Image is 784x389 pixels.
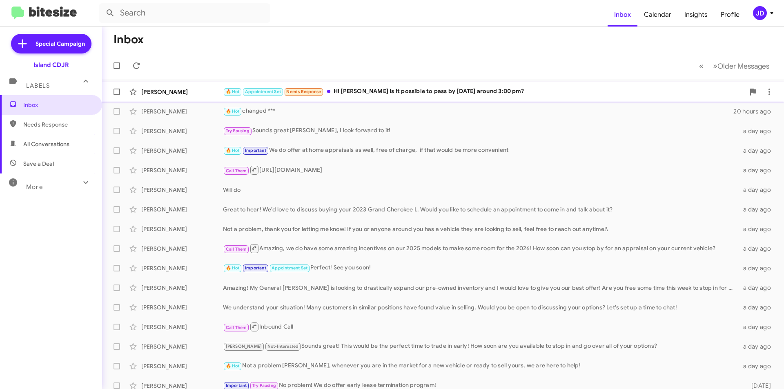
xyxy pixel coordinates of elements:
h1: Inbox [114,33,144,46]
span: More [26,183,43,191]
a: Special Campaign [11,34,91,53]
span: Try Pausing [226,128,249,133]
span: 🔥 Hot [226,89,240,94]
div: Hi [PERSON_NAME] Is it possible to pass by [DATE] around 3:00 pm? [223,87,745,96]
span: » [713,61,717,71]
span: Try Pausing [252,383,276,388]
button: Next [708,58,774,74]
span: Labels [26,82,50,89]
div: [PERSON_NAME] [141,225,223,233]
div: [PERSON_NAME] [141,245,223,253]
span: Save a Deal [23,160,54,168]
div: [PERSON_NAME] [141,107,223,116]
span: 🔥 Hot [226,363,240,369]
div: [PERSON_NAME] [141,362,223,370]
span: Important [245,148,266,153]
button: Previous [694,58,708,74]
span: Call Them [226,325,247,330]
div: Not a problem [PERSON_NAME], whenever you are in the market for a new vehicle or ready to sell yo... [223,361,738,371]
span: Not-Interested [267,344,299,349]
span: Important [226,383,247,388]
div: a day ago [738,362,777,370]
div: [PERSON_NAME] [141,186,223,194]
div: [URL][DOMAIN_NAME] [223,165,738,175]
div: Great to hear! We’d love to discuss buying your 2023 Grand Cherokee L. Would you like to schedule... [223,205,738,213]
div: a day ago [738,205,777,213]
span: 🔥 Hot [226,109,240,114]
div: a day ago [738,264,777,272]
span: [PERSON_NAME] [226,344,262,349]
div: a day ago [738,225,777,233]
div: a day ago [738,166,777,174]
span: Special Campaign [36,40,85,48]
div: Amazing! My General [PERSON_NAME] is looking to drastically expand our pre-owned inventory and I ... [223,284,738,292]
nav: Page navigation example [695,58,774,74]
div: Sounds great! This would be the perfect time to trade in early! How soon are you available to sto... [223,342,738,351]
div: a day ago [738,323,777,331]
span: Call Them [226,168,247,173]
div: Amazing, we do have some amazing incentives on our 2025 models to make some room for the 2026! Ho... [223,243,738,253]
div: 20 hours ago [733,107,777,116]
div: Perfect! See you soon! [223,263,738,273]
span: 🔥 Hot [226,265,240,271]
span: « [699,61,704,71]
div: [PERSON_NAME] [141,205,223,213]
div: [PERSON_NAME] [141,88,223,96]
div: JD [753,6,767,20]
div: Not a problem, thank you for letting me know! If you or anyone around you has a vehicle they are ... [223,225,738,233]
input: Search [99,3,270,23]
span: Appointment Set [245,89,281,94]
div: We understand your situation! Many customers in similar positions have found value in selling. Wo... [223,303,738,311]
div: We do offer at home appraisals as well, free of charge, if that would be more convenient [223,146,738,155]
span: Call Them [226,247,247,252]
div: [PERSON_NAME] [141,303,223,311]
div: [PERSON_NAME] [141,147,223,155]
div: Will do [223,186,738,194]
div: [PERSON_NAME] [141,284,223,292]
div: Inbound Call [223,322,738,332]
span: 🔥 Hot [226,148,240,153]
div: [PERSON_NAME] [141,342,223,351]
span: Older Messages [717,62,769,71]
div: a day ago [738,186,777,194]
span: Needs Response [286,89,321,94]
a: Profile [714,3,746,27]
div: a day ago [738,303,777,311]
div: a day ago [738,245,777,253]
div: a day ago [738,342,777,351]
a: Inbox [608,3,637,27]
div: Island CDJR [33,61,69,69]
div: a day ago [738,284,777,292]
span: Appointment Set [272,265,307,271]
span: Important [245,265,266,271]
span: Inbox [23,101,93,109]
div: a day ago [738,147,777,155]
a: Calendar [637,3,678,27]
div: [PERSON_NAME] [141,166,223,174]
span: Needs Response [23,120,93,129]
div: Sounds great [PERSON_NAME], I look forward to it! [223,126,738,136]
button: JD [746,6,775,20]
span: All Conversations [23,140,69,148]
div: [PERSON_NAME] [141,127,223,135]
a: Insights [678,3,714,27]
div: [PERSON_NAME] [141,264,223,272]
div: [PERSON_NAME] [141,323,223,331]
div: a day ago [738,127,777,135]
